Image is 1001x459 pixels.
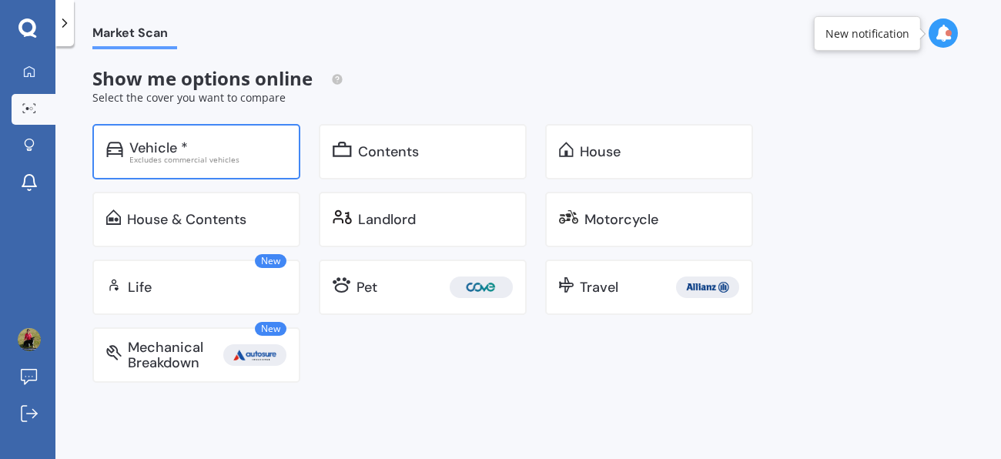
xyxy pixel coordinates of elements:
div: House & Contents [127,212,246,227]
img: home.91c183c226a05b4dc763.svg [559,142,574,157]
img: pet.71f96884985775575a0d.svg [333,277,350,293]
div: Excludes commercial vehicles [129,156,286,163]
img: landlord.470ea2398dcb263567d0.svg [333,209,352,225]
img: travel.bdda8d6aa9c3f12c5fe2.svg [559,277,574,293]
span: New [255,322,286,336]
img: car.f15378c7a67c060ca3f3.svg [106,142,123,157]
div: Motorcycle [584,212,658,227]
div: Mechanical Breakdown [128,340,223,370]
img: 98f7310023cce4806841fada56b8a935 [18,328,41,351]
div: Pet [357,280,377,295]
img: Cove.webp [453,276,510,298]
span: Market Scan [92,25,177,46]
img: Autosure.webp [226,344,283,366]
a: Pet [319,260,527,315]
span: Select the cover you want to compare [92,90,286,105]
span: Show me options online [92,65,343,91]
img: content.01f40a52572271636b6f.svg [333,142,352,157]
div: Travel [580,280,618,295]
div: Contents [358,144,419,159]
div: Vehicle * [129,140,188,156]
div: House [580,144,621,159]
img: mbi.6615ef239df2212c2848.svg [106,345,122,360]
div: New notification [825,26,909,42]
img: motorbike.c49f395e5a6966510904.svg [559,209,578,225]
div: Life [128,280,152,295]
img: home-and-contents.b802091223b8502ef2dd.svg [106,209,121,225]
img: Allianz.webp [679,276,736,298]
span: New [255,254,286,268]
img: life.f720d6a2d7cdcd3ad642.svg [106,277,122,293]
div: Landlord [358,212,416,227]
